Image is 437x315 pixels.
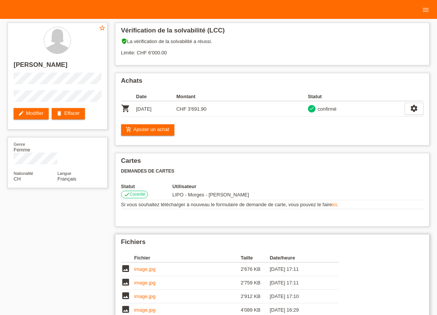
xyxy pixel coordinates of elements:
[172,184,294,189] th: Utilisateur
[14,176,21,182] span: Suisse
[134,307,155,313] a: image.jpg
[241,262,270,276] td: 2'676 KB
[241,253,270,262] th: Taille
[134,293,155,299] a: image.jpg
[134,253,241,262] th: Fichier
[270,276,328,290] td: [DATE] 17:11
[130,192,146,196] span: Contrôlé
[270,290,328,303] td: [DATE] 17:10
[52,108,85,119] a: deleteEffacer
[134,266,155,272] a: image.jpg
[309,106,314,111] i: check
[241,276,270,290] td: 2'759 KB
[270,262,328,276] td: [DATE] 17:11
[176,101,217,117] td: CHF 3'691.90
[134,280,155,286] a: image.jpg
[121,38,127,44] i: verified_user
[14,142,25,147] span: Genre
[99,25,106,31] i: star_border
[57,176,76,182] span: Français
[121,38,424,61] div: La vérification de la solvabilité a réussi. Limite: CHF 6'000.00
[418,7,433,12] a: menu
[18,110,24,116] i: edit
[14,61,102,73] h2: [PERSON_NAME]
[99,25,106,32] a: star_border
[121,238,424,250] h2: Fichiers
[14,141,57,153] div: Femme
[121,264,130,273] i: image
[121,291,130,300] i: image
[14,108,49,119] a: editModifier
[121,168,424,174] h3: Demandes de cartes
[121,104,130,113] i: POSP00025954
[121,77,424,88] h2: Achats
[121,157,424,168] h2: Cartes
[308,92,405,101] th: Statut
[121,305,130,314] i: image
[121,124,175,136] a: add_shopping_cartAjouter un achat
[124,191,130,198] i: check
[315,105,337,113] div: confirmé
[176,92,217,101] th: Montant
[241,290,270,303] td: 2'912 KB
[121,27,424,38] h2: Vérification de la solvabilité (LCC)
[121,184,172,189] th: Statut
[422,6,429,14] i: menu
[410,104,418,113] i: settings
[332,202,337,207] a: ici
[121,278,130,287] i: image
[136,92,177,101] th: Date
[56,110,62,116] i: delete
[270,253,328,262] th: Date/heure
[136,101,177,117] td: [DATE]
[121,200,424,209] td: Si vous souhaitez télécharger à nouveau le formulaire de demande de carte, vous pouvez le faire .
[172,192,249,198] span: 09.08.2025
[14,171,33,176] span: Nationalité
[126,127,132,133] i: add_shopping_cart
[57,171,71,176] span: Langue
